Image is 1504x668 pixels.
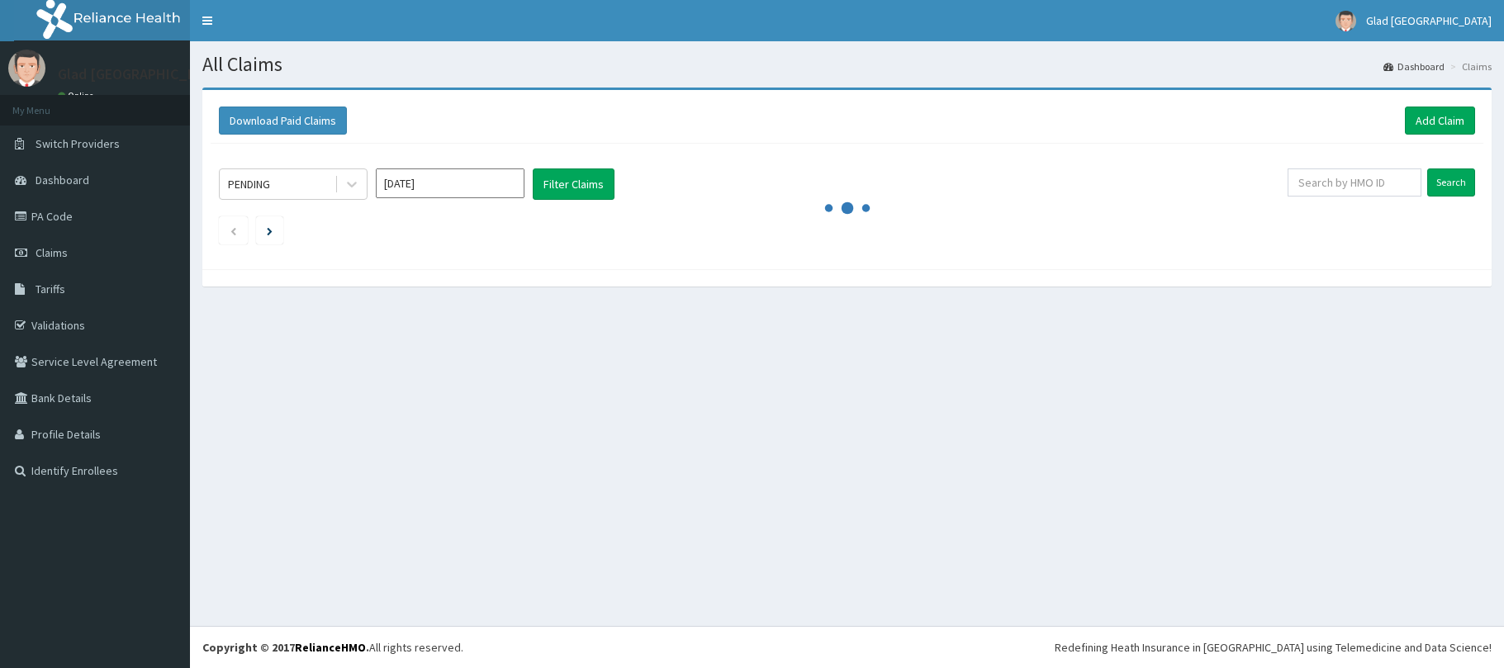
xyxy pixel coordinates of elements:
img: User Image [8,50,45,87]
li: Claims [1446,59,1492,73]
footer: All rights reserved. [190,626,1504,668]
span: Tariffs [36,282,65,296]
svg: audio-loading [823,183,872,233]
input: Search [1427,168,1475,197]
a: Next page [267,223,273,238]
img: User Image [1336,11,1356,31]
input: Select Month and Year [376,168,524,198]
a: Previous page [230,223,237,238]
h1: All Claims [202,54,1492,75]
span: Switch Providers [36,136,120,151]
span: Claims [36,245,68,260]
button: Filter Claims [533,168,614,200]
a: RelianceHMO [295,640,366,655]
strong: Copyright © 2017 . [202,640,369,655]
div: Redefining Heath Insurance in [GEOGRAPHIC_DATA] using Telemedicine and Data Science! [1055,639,1492,656]
p: Glad [GEOGRAPHIC_DATA] [58,67,226,82]
a: Online [58,90,97,102]
a: Add Claim [1405,107,1475,135]
span: Dashboard [36,173,89,187]
div: PENDING [228,176,270,192]
span: Glad [GEOGRAPHIC_DATA] [1366,13,1492,28]
input: Search by HMO ID [1288,168,1421,197]
button: Download Paid Claims [219,107,347,135]
a: Dashboard [1383,59,1445,73]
